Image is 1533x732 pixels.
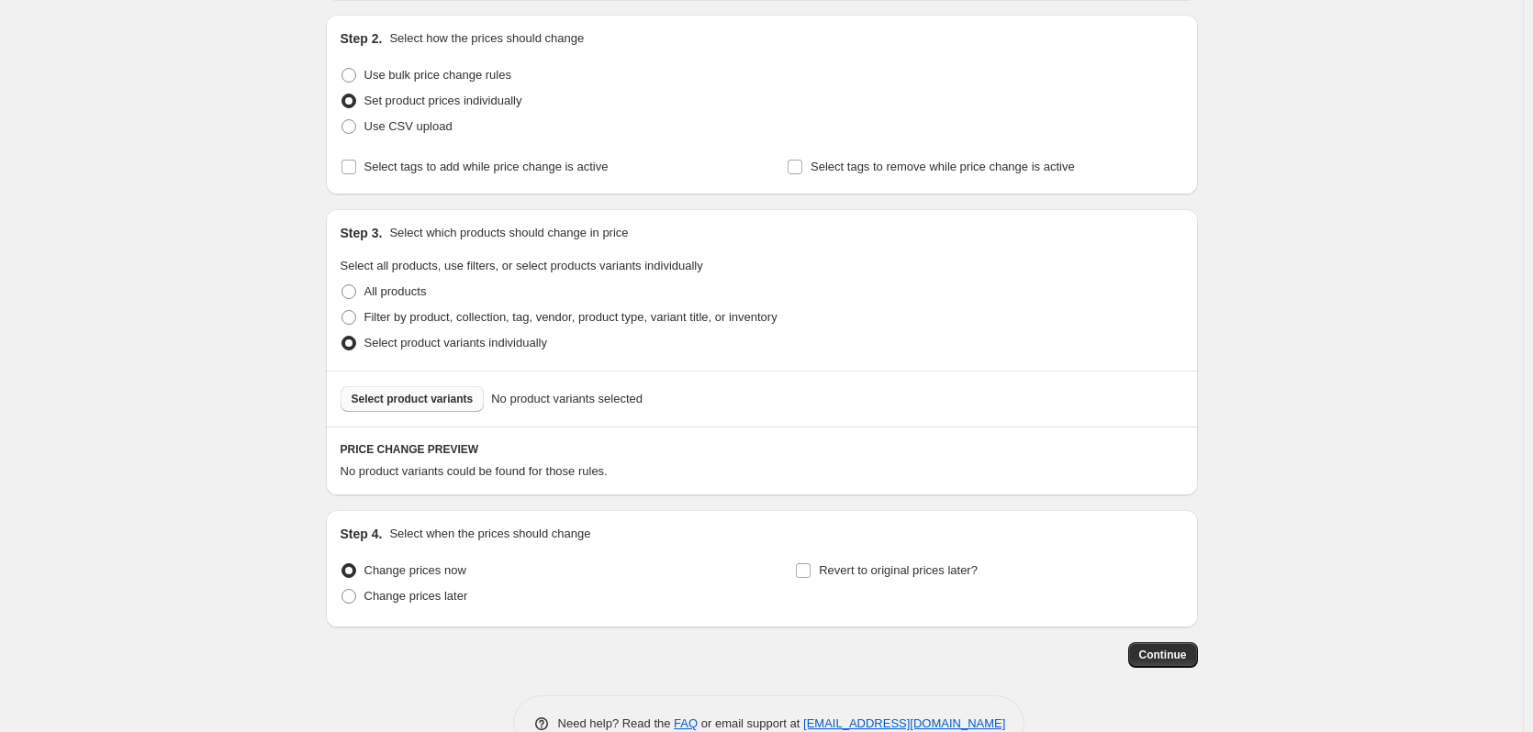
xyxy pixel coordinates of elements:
span: No product variants selected [491,390,643,408]
p: Select how the prices should change [389,29,584,48]
span: All products [364,284,427,298]
span: or email support at [698,716,803,730]
span: Select all products, use filters, or select products variants individually [341,259,703,272]
span: Change prices later [364,589,468,603]
span: Revert to original prices later? [819,563,978,577]
span: Use bulk price change rules [364,68,511,82]
h2: Step 4. [341,525,383,543]
span: Select product variants individually [364,336,547,349]
h6: PRICE CHANGE PREVIEW [341,442,1183,457]
span: Set product prices individually [364,94,522,107]
a: FAQ [674,716,698,730]
span: Use CSV upload [364,119,453,133]
a: [EMAIL_ADDRESS][DOMAIN_NAME] [803,716,1005,730]
button: Continue [1128,642,1198,668]
h2: Step 3. [341,224,383,242]
span: Select product variants [352,392,474,406]
span: No product variants could be found for those rules. [341,464,608,478]
h2: Step 2. [341,29,383,48]
p: Select which products should change in price [389,224,628,242]
button: Select product variants [341,386,485,412]
span: Select tags to add while price change is active [364,160,609,173]
span: Change prices now [364,563,466,577]
span: Need help? Read the [558,716,675,730]
p: Select when the prices should change [389,525,590,543]
span: Continue [1139,648,1187,662]
span: Select tags to remove while price change is active [811,160,1075,173]
span: Filter by product, collection, tag, vendor, product type, variant title, or inventory [364,310,778,324]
